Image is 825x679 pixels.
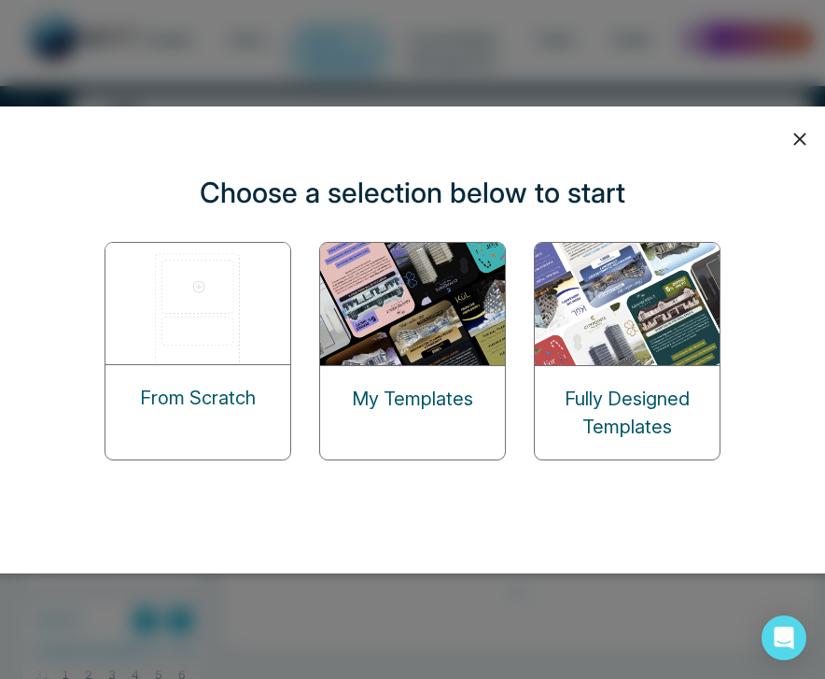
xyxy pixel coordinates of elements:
img: designed-templates.png [535,243,721,365]
div: Open Intercom Messenger [762,615,806,660]
p: Choose a selection below to start [200,172,625,214]
img: my-templates.png [320,243,507,365]
p: Fully Designed Templates [535,385,720,441]
p: My Templates [352,385,473,413]
img: start-from-scratch.png [105,243,292,364]
p: From Scratch [140,384,256,412]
